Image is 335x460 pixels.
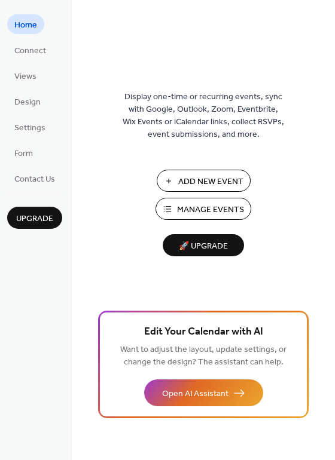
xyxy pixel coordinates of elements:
[14,173,55,186] span: Contact Us
[162,388,229,400] span: Open AI Assistant
[14,96,41,109] span: Design
[170,238,237,254] span: 🚀 Upgrade
[144,379,263,406] button: Open AI Assistant
[7,117,53,137] a: Settings
[157,170,251,192] button: Add New Event
[123,91,284,141] span: Display one-time or recurring events, sync with Google, Outlook, Zoom, Eventbrite, Wix Events or ...
[7,14,44,34] a: Home
[120,342,287,370] span: Want to adjust the layout, update settings, or change the design? The assistant can help.
[14,148,33,160] span: Form
[7,207,62,229] button: Upgrade
[7,66,44,85] a: Views
[156,198,251,220] button: Manage Events
[7,40,53,60] a: Connect
[16,213,53,225] span: Upgrade
[163,234,244,256] button: 🚀 Upgrade
[14,45,46,57] span: Connect
[178,176,243,188] span: Add New Event
[14,19,37,32] span: Home
[7,168,62,188] a: Contact Us
[7,91,48,111] a: Design
[14,70,36,83] span: Views
[7,143,40,162] a: Form
[14,122,45,134] span: Settings
[177,204,244,216] span: Manage Events
[144,324,263,341] span: Edit Your Calendar with AI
